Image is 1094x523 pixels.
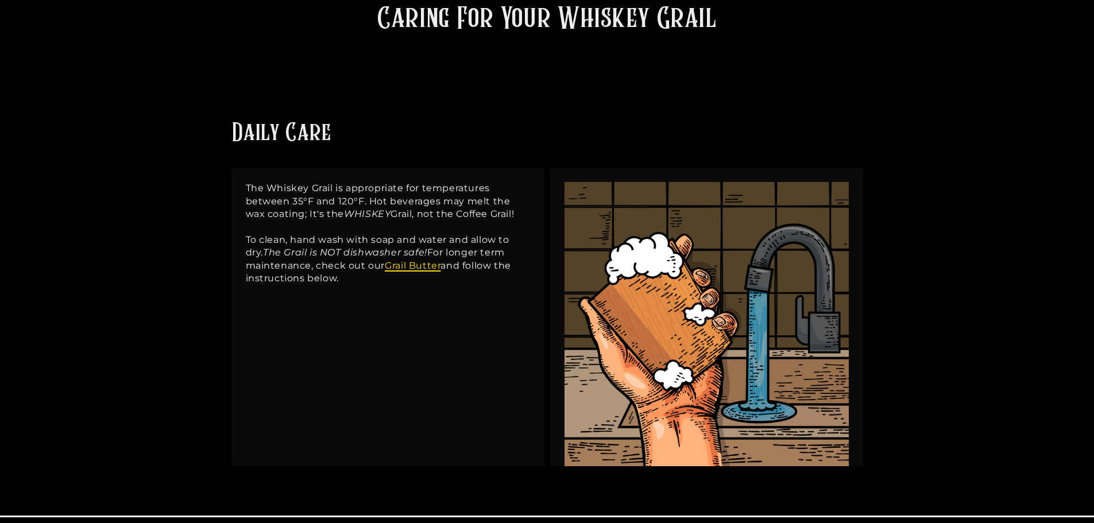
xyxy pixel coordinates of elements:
a: Grail Butter [385,260,440,271]
em: The Grail is NOT dishwasher safe! [263,247,427,258]
h2: Daily Care [231,118,331,150]
p: The Whiskey Grail is appropriate for temperatures between 35°F and 120°F. Hot beverages may melt ... [246,182,530,285]
em: WHISKEY [344,208,391,219]
h2: Caring For Your Whiskey Grail [323,1,771,40]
